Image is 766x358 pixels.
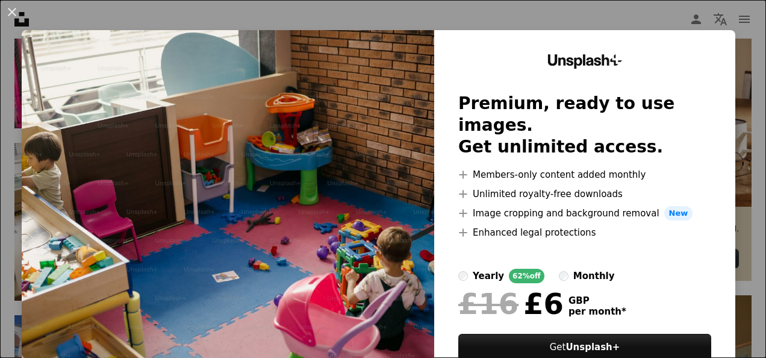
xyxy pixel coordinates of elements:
[664,206,693,221] span: New
[458,206,711,221] li: Image cropping and background removal
[458,93,711,158] h2: Premium, ready to use images. Get unlimited access.
[509,269,544,283] div: 62% off
[458,168,711,182] li: Members-only content added monthly
[473,269,504,283] div: yearly
[458,187,711,201] li: Unlimited royalty-free downloads
[568,306,626,317] span: per month *
[458,225,711,240] li: Enhanced legal protections
[573,269,615,283] div: monthly
[458,271,468,281] input: yearly62%off
[559,271,568,281] input: monthly
[458,288,564,319] div: £6
[565,342,620,353] strong: Unsplash+
[458,288,518,319] span: £16
[568,295,626,306] span: GBP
